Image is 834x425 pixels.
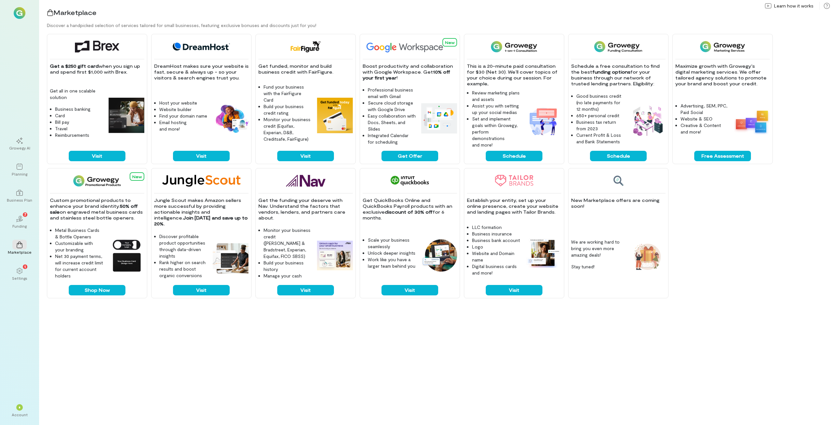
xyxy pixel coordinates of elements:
[681,103,729,116] li: Advertising, SEM, PPC, Paid Social
[154,215,249,226] strong: Join [DATE] and save up to 20%.
[317,98,353,134] img: FairFigure feature
[264,227,312,260] li: Monitor your business credit ([PERSON_NAME] & Bradstreet, Experian, Equifax, FICO SBSS)
[363,197,457,221] p: Get QuickBooks Online and QuickBooks Payroll products with an exclusive for 6 months.
[50,197,144,221] p: Custom promotional products to enhance your brand identity. on engraved metal business cards and ...
[774,3,813,9] span: Learn how it works
[55,106,103,112] li: Business banking
[264,273,312,279] li: Manage your cash
[162,175,240,187] img: Jungle Scout
[613,175,624,187] img: Coming soon
[363,69,452,80] strong: 10% off your first year
[132,174,142,179] span: New
[8,132,31,156] a: Growegy AI
[472,116,520,148] li: Set and implement goals within Growegy, perform demonstrations and more!
[53,8,96,16] span: Marketplace
[55,119,103,125] li: Bill pay
[50,63,99,69] strong: Get a $250 gift card
[368,132,416,145] li: Integrated Calendar for scheduling
[472,263,520,276] li: Digital business cards and more!
[50,88,103,101] p: Get all in one scalable solution
[391,175,429,187] img: QuickBooks
[571,63,666,87] p: Schedule a free consultation to find the best for your business through our network of trusted le...
[491,41,537,52] img: 1-on-1 Consultation
[8,399,31,422] div: *Account
[421,103,457,133] img: Google Workspace feature
[159,233,208,259] li: Discover profitable product opportunities through data-driven insights
[55,240,103,253] li: Customizable with your branding
[467,63,561,87] p: This is a 20-minute paid consultation for $30 (Net 30). We’ll cover topics of your choice during ...
[421,239,457,272] img: QuickBooks feature
[675,63,770,87] p: Maximize growth with Growegy's digital marketing services. We offer tailored agency solutions to ...
[576,119,625,132] li: Business tax return from 2023
[368,237,416,250] li: Scale your business seamlessly
[75,41,119,52] img: Brex
[159,119,208,132] li: Email hosting and more!
[159,259,208,279] li: Rank higher on search results and boost organic conversions
[154,63,249,81] p: DreamHost makes sure your website is fast, secure & always up - so your visitors & search engines...
[173,151,230,161] button: Visit
[700,41,745,52] img: Growegy - Marketing Services
[363,63,457,81] p: Boost productivity and collaboration with Google Workspace. Get !
[472,90,520,103] li: Review marketing plans and assets
[486,151,542,161] button: Schedule
[590,151,647,161] button: Schedule
[159,106,208,113] li: Website builder
[525,103,561,139] img: 1-on-1 Consultation feature
[467,197,561,215] p: Establish your entity, set up your online presence, create your website and landing pages with Ta...
[576,93,625,112] li: Good business credit (no late payments for 12 months)
[264,103,312,116] li: Build your business credit rating
[495,175,533,187] img: Tailor Brands
[213,243,249,274] img: Jungle Scout feature
[381,151,438,161] button: Get Offer
[159,113,208,119] li: Find your domain name
[8,158,31,182] a: Planning
[73,175,121,187] img: Growegy Promo Products
[694,151,751,161] button: Free Assessment
[472,231,520,237] li: Business insurance
[69,151,125,161] button: Visit
[381,285,438,295] button: Visit
[681,116,729,122] li: Website & SEO
[277,285,334,295] button: Visit
[258,63,353,75] p: Get funded, monitor and build business credit with FairFigure.
[264,260,312,273] li: Build your business history
[12,276,27,281] div: Settings
[159,100,208,106] li: Host your website
[154,197,249,227] p: Jungle Scout makes Amazon sellers more successful by providing actionable insights and intelligence.
[24,211,26,217] span: 7
[12,223,27,229] div: Funding
[69,285,125,295] button: Shop Now
[55,253,103,279] li: Net 30 payment terms, will increase credit limit for current account holders
[8,262,31,286] a: Settings
[173,285,230,295] button: Visit
[55,227,103,240] li: Metal Business Cards & Bottle Openers
[368,100,416,113] li: Secure cloud storage with Google Drive
[472,224,520,231] li: LLC formation
[594,41,642,52] img: Funding Consultation
[368,113,416,132] li: Easy collaboration with Docs, Sheets, and Slides
[571,197,666,209] p: New Marketplace offers are coming soon!
[8,249,32,255] div: Marketplace
[108,98,144,134] img: Brex feature
[363,41,458,52] img: Google Workspace
[258,197,353,221] p: Get the funding your deserve with Nav. Understand the factors that vendors, lenders, and partners...
[170,41,232,52] img: DreamHost
[264,84,312,103] li: Fund your business with the FairFigure Card
[734,108,770,134] img: Growegy - Marketing Services feature
[264,116,312,142] li: Monitor your business credit (Equifax, Experian, D&B, Creditsafe, FairFigure)
[47,22,834,29] div: Discover a handpicked selection of services tailored for small businesses, featuring exclusive bo...
[472,250,520,263] li: Website and Domain name
[472,103,520,116] li: Assist you with setting up your social medias
[472,244,520,250] li: Logo
[55,125,103,132] li: Travel
[8,210,31,234] a: Funding
[290,41,321,52] img: FairFigure
[385,209,433,215] strong: discount of 30% off
[472,237,520,244] li: Business bank account
[368,250,416,256] li: Unlock deeper insights
[368,256,416,269] li: Work like you have a larger team behind you
[576,112,625,119] li: 650+ personal credit
[24,263,26,269] span: 1
[630,239,666,275] img: Coming soon feature
[592,69,630,75] strong: funding options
